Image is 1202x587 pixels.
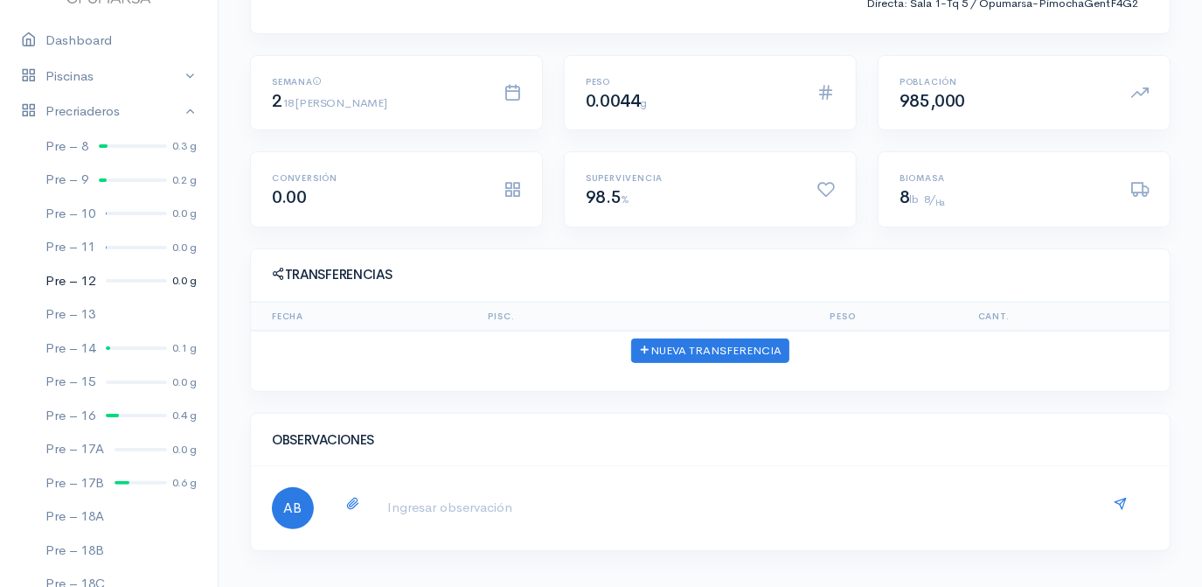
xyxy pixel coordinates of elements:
[172,407,197,424] div: 0.4 g
[864,302,1017,331] th: Cant.
[641,95,648,110] small: g
[45,541,104,561] div: Pre – 18B
[900,186,919,208] span: 8
[45,439,104,459] div: Pre – 17A
[900,90,965,112] span: 985,000
[924,192,945,206] small: 8/
[711,302,864,331] th: Peso
[251,302,481,331] th: Fecha
[172,474,197,492] div: 0.6 g
[45,507,104,527] div: Pre – 18A
[935,198,945,208] sub: Ha
[272,173,483,183] h6: Conversión
[172,171,197,189] div: 0.2 g
[481,302,711,331] th: Pisc.
[45,339,95,359] div: Pre – 14
[272,186,306,208] span: 0.00
[172,374,197,391] div: 0.0 g
[272,77,483,87] h6: Semana
[272,487,314,529] span: AB
[45,473,104,493] div: Pre – 17B
[45,304,95,325] div: Pre – 13
[172,205,197,222] div: 0.0 g
[272,267,1149,283] h4: Transferencias
[272,433,1149,448] h4: Observaciones
[45,271,95,291] div: Pre – 12
[586,173,796,183] h6: Supervivencia
[631,339,789,364] button: Nueva Transferencia
[172,272,197,290] div: 0.0 g
[586,186,629,208] span: 98.5
[45,372,95,392] div: Pre – 15
[45,237,95,257] div: Pre – 11
[586,90,647,112] span: 0.0044
[45,170,88,190] div: Pre – 9
[900,77,1110,87] h6: Población
[45,406,95,426] div: Pre – 16
[172,239,197,256] div: 0.0 g
[45,136,88,157] div: Pre – 8
[172,137,197,155] div: 0.3 g
[621,192,629,206] small: %
[910,192,919,206] small: lb
[172,441,197,458] div: 0.0 g
[282,95,387,110] small: 18 [PERSON_NAME]
[272,90,386,112] span: 2
[586,77,796,87] h6: Peso
[45,204,95,224] div: Pre – 10
[172,339,197,357] div: 0.1 g
[900,173,1110,183] h6: Biomasa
